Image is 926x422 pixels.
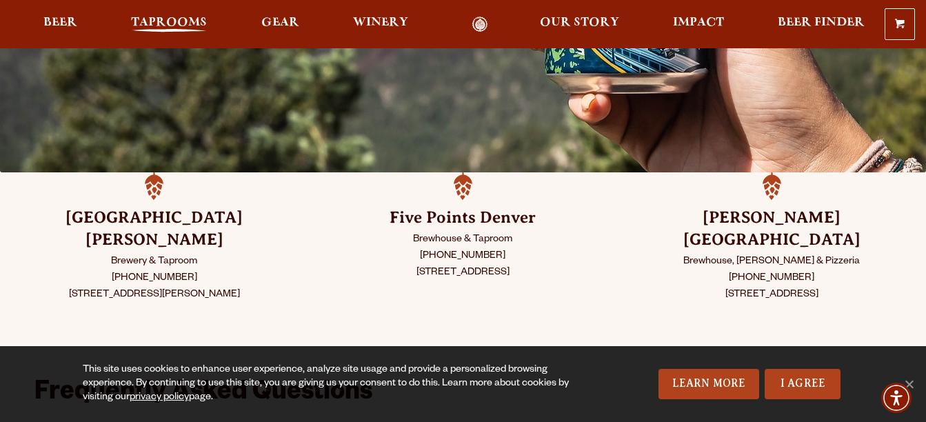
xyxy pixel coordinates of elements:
[778,17,865,28] span: Beer Finder
[83,363,597,405] div: This site uses cookies to enhance user experience, analyze site usage and provide a personalized ...
[673,17,724,28] span: Impact
[769,17,874,32] a: Beer Finder
[34,254,274,303] p: Brewery & Taproom [PHONE_NUMBER] [STREET_ADDRESS][PERSON_NAME]
[652,207,892,251] h3: [PERSON_NAME] [GEOGRAPHIC_DATA]
[353,17,408,28] span: Winery
[34,17,86,32] a: Beer
[252,17,308,32] a: Gear
[765,369,841,399] a: I Agree
[531,17,628,32] a: Our Story
[344,17,417,32] a: Winery
[130,392,189,403] a: privacy policy
[34,207,274,251] h3: [GEOGRAPHIC_DATA][PERSON_NAME]
[652,254,892,303] p: Brewhouse, [PERSON_NAME] & Pizzeria [PHONE_NUMBER] [STREET_ADDRESS]
[122,17,216,32] a: Taprooms
[540,17,619,28] span: Our Story
[43,17,77,28] span: Beer
[131,17,207,28] span: Taprooms
[343,232,583,281] p: Brewhouse & Taproom [PHONE_NUMBER] [STREET_ADDRESS]
[343,207,583,229] h3: Five Points Denver
[881,383,912,413] div: Accessibility Menu
[664,17,733,32] a: Impact
[261,17,299,28] span: Gear
[658,369,760,399] a: Learn More
[454,17,506,32] a: Odell Home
